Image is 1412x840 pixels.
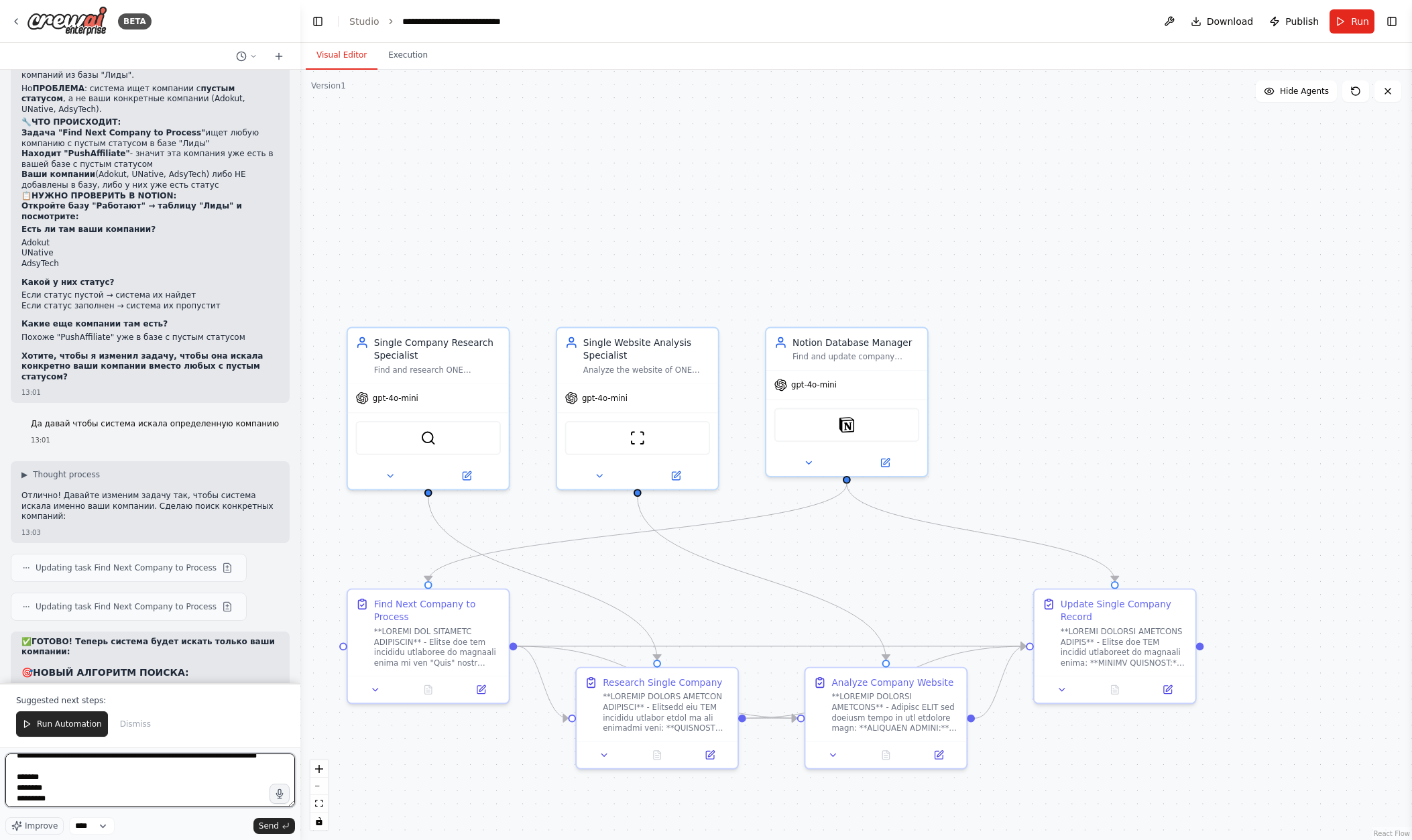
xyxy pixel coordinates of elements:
[5,817,64,835] button: Improve
[374,336,501,362] div: Single Company Research Specialist
[1374,830,1410,837] a: React Flow attribution
[792,336,919,349] div: Notion Database Manager
[16,695,284,706] p: Suggested next steps:
[21,682,122,691] strong: ПРИОРИТЕТ ПОИСКА:
[21,128,279,149] li: ищет любую компанию с пустым статусом в базе "Лиды"
[1330,9,1374,34] button: Run
[575,667,739,770] div: Research Single Company**LOREMIP DOLORS AMETCON ADIPISCI** - Elitsedd eiu TEM incididu utlabor et...
[21,637,279,658] h2: ✅
[792,352,919,363] div: Find and update company records specifically in the "Лиды" table within the "Работают" Notion dat...
[1351,15,1369,28] span: Run
[21,149,130,158] strong: Находит "PushAffiliate"
[21,290,279,301] li: Если статус пустой → система их найдет
[583,365,710,375] div: Analyze the website of ONE company at a time to extract contact information, verify location deta...
[308,12,327,31] button: Hide left sidebar
[839,417,854,432] img: Notion
[1264,9,1324,34] button: Publish
[310,760,328,830] div: React Flow controls
[21,319,168,328] strong: Какие еще компании там есть?
[831,676,953,689] div: Analyze Company Website
[831,692,958,733] div: **LOREMIP DOLORSI AMETCONS** - Adipisc ELIT sed doeiusm tempo in utl etdolore magn: **ALIQUAEN AD...
[268,48,290,64] button: Start a new chat
[21,170,279,190] li: (Adokut, UNative, AdsyTech) либо НЕ добавлены в базу, либо у них уже есть статус
[377,42,438,70] button: Execution
[270,784,290,804] button: Click to speak your automation idea
[32,191,176,200] strong: НУЖНО ПРОВЕРИТЬ В NOTION:
[259,821,279,831] span: Send
[253,818,295,834] button: Send
[21,259,279,269] li: AdsyTech
[459,682,504,697] button: Open in side panel
[21,637,275,657] strong: ГОТОВО! Теперь система будет искать только ваши компании:
[21,128,205,137] strong: Задача "Find Next Company to Process"
[16,711,108,737] button: Run Automation
[347,327,510,491] div: Single Company Research SpecialistFind and research ONE company at a time with empty status in th...
[306,42,377,70] button: Visual Editor
[917,747,961,763] button: Open in side panel
[21,528,279,538] div: 13:03
[311,80,346,91] div: Version 1
[791,380,837,391] span: gpt-4o-mini
[848,455,922,471] button: Open in side panel
[25,821,58,831] span: Improve
[310,778,328,795] button: zoom out
[21,333,279,343] li: Похоже "PushAffiliate" уже в базе с пустым статусом
[32,84,84,93] strong: ПРОБЛЕМА
[31,435,279,445] div: 13:01
[36,562,217,573] span: Updating task Find Next Company to Process
[1061,597,1187,623] div: Update Single Company Record
[21,117,279,128] h2: 🔧
[374,597,501,623] div: Find Next Company to Process
[400,682,456,697] button: No output available
[33,469,100,480] span: Thought process
[422,497,664,660] g: Edge from 63886e66-0a3b-49b0-b5c4-1b6c4f09e065 to 5a0b3d01-c670-42f8-b51f-eed14dc567d4
[21,351,263,381] strong: Хотите, чтобы я изменил задачу, чтобы она искала конкретно ваши компании вместо любых с пустым ст...
[21,491,279,522] p: Отлично! Давайте изменим задачу так, чтобы система искала именно ваши компании. Сделаю поиск конк...
[21,225,156,234] strong: Есть ли там ваши компании?
[374,365,501,375] div: Find and research ONE company at a time with empty status in the "Работают" database, gathering e...
[21,469,27,480] span: ▶
[21,84,279,115] p: Но : система ищет компании с , а не ваши конкретные компании (Adokut, UNative, AdsyTech).
[805,667,968,770] div: Analyze Company Website**LOREMIP DOLORSI AMETCONS** - Adipisc ELIT sed doeiusm tempo in utl etdol...
[349,16,379,27] a: Studio
[517,640,1026,653] g: Edge from 6072cb5d-a43b-4728-8534-58efaff27e39 to a31d56bd-c231-413e-94b2-fd50a135a1b1
[310,760,328,778] button: zoom in
[631,497,892,660] g: Edge from b611fffb-ebd0-4f72-b239-8faaf3d81970 to 1847efad-4738-4d7a-a8b5-b85f6daec173
[583,336,710,362] div: Single Website Analysis Specialist
[746,640,1026,725] g: Edge from 5a0b3d01-c670-42f8-b51f-eed14dc567d4 to a31d56bd-c231-413e-94b2-fd50a135a1b1
[1061,626,1187,668] div: **LOREMI DOLORSI AMETCONS ADIPIS** - Elitse doe TEM incidid utlaboreet do magnaali enima: **MINIM...
[1207,15,1254,28] span: Download
[120,719,151,729] span: Dismiss
[27,6,107,36] img: Logo
[21,469,100,480] button: ▶Thought process
[118,13,152,29] div: BETA
[746,711,797,725] g: Edge from 5a0b3d01-c670-42f8-b51f-eed14dc567d4 to 1847efad-4738-4d7a-a8b5-b85f6daec173
[422,484,854,581] g: Edge from 13fd8b07-74a5-4ead-8a93-973215edccae to 6072cb5d-a43b-4728-8534-58efaff27e39
[687,747,732,763] button: Open in side panel
[858,747,914,763] button: No output available
[603,692,729,733] div: **LOREMIP DOLORS AMETCON ADIPISCI** - Elitsedd eiu TEM incididu utlabor etdol ma ali enimadmi ven...
[21,301,279,312] li: Если статус заполнен → система их пропустит
[231,48,263,64] button: Switch to previous chat
[21,84,235,104] strong: пустым статусом
[113,711,158,737] button: Dismiss
[1087,682,1142,697] button: No output available
[374,626,501,668] div: **LOREMI DOL SITAMETC ADIPISCIN** - Elitse doe tem incididu utlaboree do magnaali enima mi ven "Q...
[1256,80,1337,102] button: Hide Agents
[1285,15,1319,28] span: Publish
[31,419,279,430] p: Да давай чтобы система искала определенную компанию
[33,667,189,678] strong: НОВЫЙ АЛГОРИТМ ПОИСКА:
[582,393,628,404] span: gpt-4o-mini
[21,201,242,221] strong: Откройте базу "Работают" → таблицу "Лиды" и посмотрите:
[349,15,546,28] nav: breadcrumb
[630,430,645,446] img: ScrapeWebsiteTool
[1185,9,1259,34] button: Download
[420,430,436,446] img: SerperDevTool
[840,484,1121,581] g: Edge from 13fd8b07-74a5-4ead-8a93-973215edccae to a31d56bd-c231-413e-94b2-fd50a135a1b1
[310,813,328,830] button: toggle interactivity
[1145,682,1190,697] button: Open in side panel
[639,468,713,483] button: Open in side panel
[36,601,217,612] span: Updating task Find Next Company to Process
[556,327,719,491] div: Single Website Analysis SpecialistAnalyze the website of ONE company at a time to extract contact...
[1033,589,1197,705] div: Update Single Company Record**LOREMI DOLORSI AMETCONS ADIPIS** - Elitse doe TEM incidid utlaboree...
